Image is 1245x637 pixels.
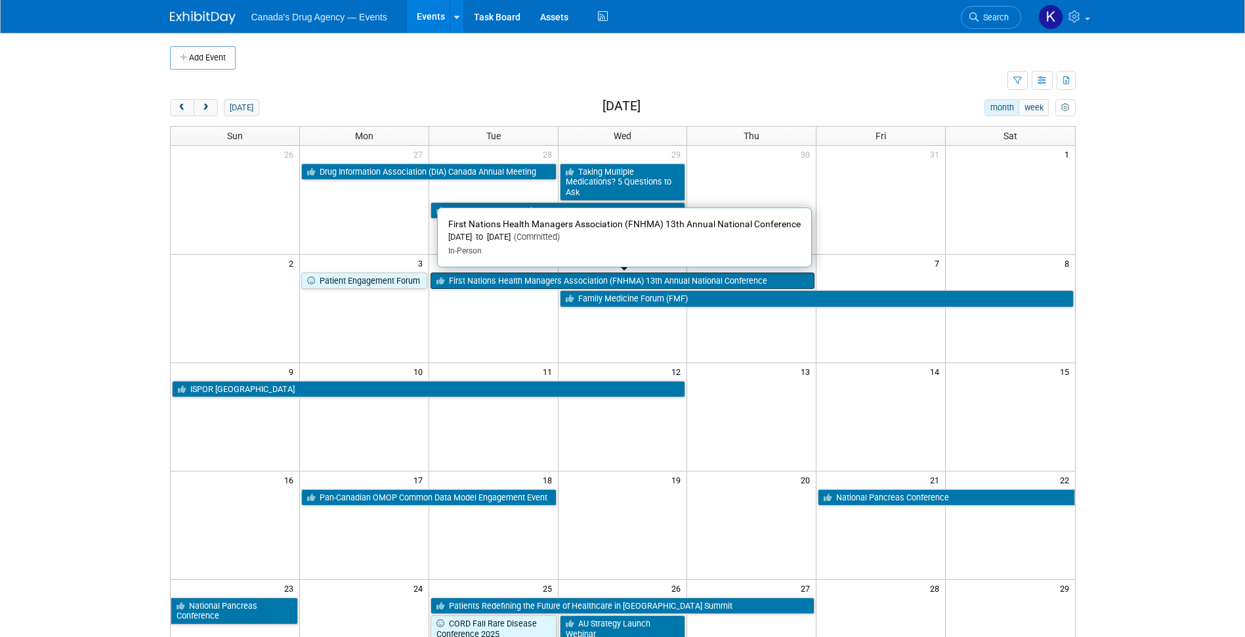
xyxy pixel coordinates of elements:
span: 8 [1063,255,1075,271]
a: Patient Engagement Forum [301,273,427,290]
span: 11 [541,363,558,380]
span: 26 [670,580,686,596]
button: [DATE] [224,99,259,116]
span: In-Person [448,246,482,255]
a: ISPOR [GEOGRAPHIC_DATA] [172,381,686,398]
span: Thu [744,131,759,141]
a: Taking Multiple Medications? 5 Questions to Ask [560,164,686,201]
button: month [984,99,1019,116]
a: First Nations Health Managers Association (FNHMA) 13th Annual National Conference [431,273,815,290]
span: 27 [412,146,429,162]
img: ExhibitDay [170,11,236,24]
button: prev [170,99,194,116]
span: 15 [1059,363,1075,380]
span: First Nations Health Managers Association (FNHMA) 13th Annual National Conference [448,219,801,229]
h2: [DATE] [602,99,641,114]
span: 26 [283,146,299,162]
span: 16 [283,472,299,488]
span: Sun [227,131,243,141]
img: Kristen Trevisan [1038,5,1063,30]
span: 28 [541,146,558,162]
button: next [194,99,218,116]
span: Fri [876,131,886,141]
a: Search [961,6,1021,29]
span: 22 [1059,472,1075,488]
a: Family Medicine Forum (FMF) [560,290,1074,307]
span: 25 [541,580,558,596]
span: 29 [1059,580,1075,596]
a: Drug Information Association (DIA) Canada Annual Meeting [301,164,557,181]
span: 19 [670,472,686,488]
span: 7 [933,255,945,271]
a: Market Access Summit [431,202,686,219]
span: (Committed) [511,232,560,242]
span: Search [979,12,1009,22]
span: 20 [799,472,816,488]
span: 13 [799,363,816,380]
span: 28 [929,580,945,596]
span: Wed [614,131,631,141]
span: 9 [287,363,299,380]
a: Patients Redefining the Future of Healthcare in [GEOGRAPHIC_DATA] Summit [431,598,815,615]
span: Tue [486,131,501,141]
span: Sat [1003,131,1017,141]
span: 27 [799,580,816,596]
span: 1 [1063,146,1075,162]
span: 14 [929,363,945,380]
span: Canada's Drug Agency — Events [251,12,387,22]
span: 31 [929,146,945,162]
span: 18 [541,472,558,488]
span: 12 [670,363,686,380]
a: Pan-Canadian OMOP Common Data Model Engagement Event [301,489,557,506]
div: [DATE] to [DATE] [448,232,801,243]
span: 17 [412,472,429,488]
i: Personalize Calendar [1061,104,1070,112]
span: 3 [417,255,429,271]
span: 24 [412,580,429,596]
span: 2 [287,255,299,271]
a: National Pancreas Conference [818,489,1074,506]
span: 10 [412,363,429,380]
button: Add Event [170,46,236,70]
span: Mon [355,131,373,141]
span: 30 [799,146,816,162]
span: 23 [283,580,299,596]
button: myCustomButton [1055,99,1075,116]
span: 29 [670,146,686,162]
a: National Pancreas Conference [171,598,298,625]
span: 21 [929,472,945,488]
button: week [1019,99,1049,116]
